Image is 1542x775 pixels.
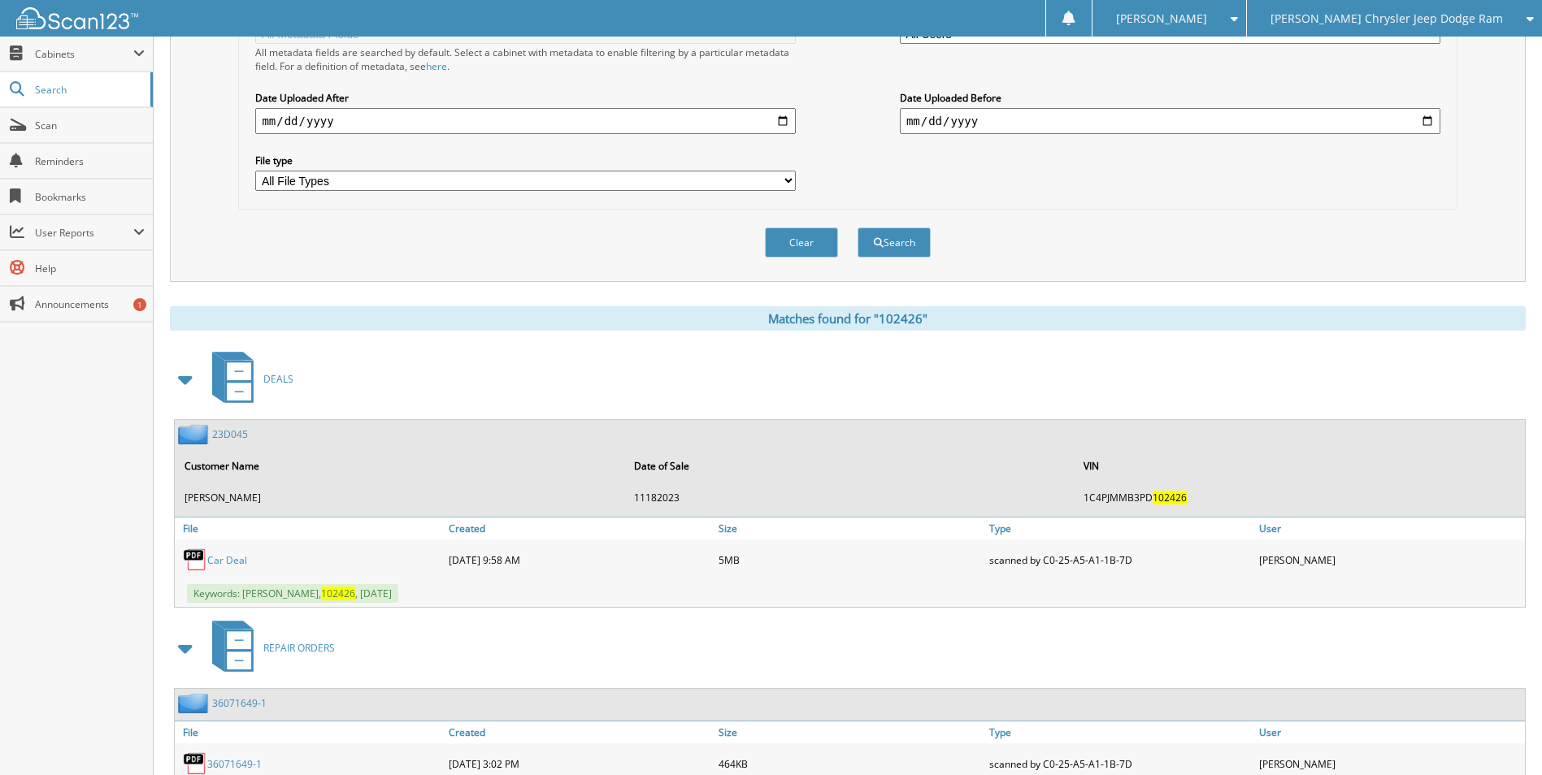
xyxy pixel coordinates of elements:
th: Customer Name [176,449,624,483]
a: Car Deal [207,553,247,567]
span: Bookmarks [35,190,145,204]
button: Search [858,227,931,258]
div: scanned by C0-25-A5-A1-1B-7D [985,543,1255,576]
a: 36071649-1 [212,696,267,710]
button: Clear [765,227,838,258]
a: Created [445,517,715,539]
span: Cabinets [35,47,133,61]
a: Size [715,721,984,743]
a: Size [715,517,984,539]
span: Search [35,83,142,97]
span: Help [35,262,145,275]
span: User Reports [35,226,133,240]
img: scan123-logo-white.svg [16,7,138,29]
a: DEALS [202,347,293,411]
span: Reminders [35,154,145,168]
label: File type [255,154,796,167]
a: 23D045 [212,427,248,441]
span: Scan [35,119,145,132]
img: folder2.png [178,693,212,713]
span: 102426 [321,587,355,600]
a: User [1255,517,1525,539]
a: REPAIR ORDERS [202,616,335,680]
input: start [255,108,796,134]
span: Announcements [35,297,145,311]
div: All metadata fields are searched by default. Select a cabinet with metadata to enable filtering b... [255,45,796,73]
th: VIN [1075,449,1523,483]
a: here [426,59,447,73]
a: File [175,517,445,539]
td: 1C4PJMMB3PD [1075,484,1523,511]
img: folder2.png [178,424,212,444]
a: Type [985,721,1255,743]
td: [PERSON_NAME] [176,484,624,511]
span: [PERSON_NAME] Chrysler Jeep Dodge Ram [1271,14,1503,24]
div: 5MB [715,543,984,576]
a: Type [985,517,1255,539]
div: 1 [133,298,146,311]
input: end [900,108,1440,134]
label: Date Uploaded Before [900,91,1440,105]
label: Date Uploaded After [255,91,796,105]
a: 36071649-1 [207,757,262,771]
span: REPAIR ORDERS [263,641,335,655]
div: [DATE] 9:58 AM [445,543,715,576]
div: Matches found for "102426" [170,306,1526,331]
th: Date of Sale [626,449,1074,483]
span: Keywords: [PERSON_NAME], , [DATE] [187,584,398,603]
a: Created [445,721,715,743]
div: [PERSON_NAME] [1255,543,1525,576]
span: [PERSON_NAME] [1116,14,1207,24]
a: User [1255,721,1525,743]
span: DEALS [263,372,293,386]
a: File [175,721,445,743]
img: PDF.png [183,548,207,572]
span: 102426 [1153,491,1187,504]
td: 11182023 [626,484,1074,511]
